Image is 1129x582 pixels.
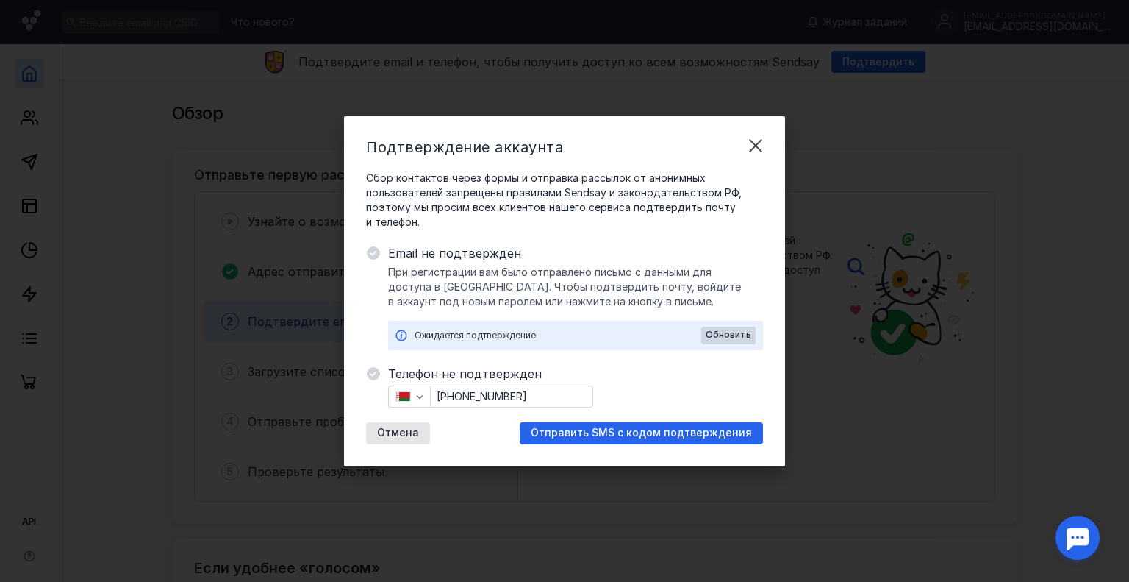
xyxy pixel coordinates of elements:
span: Email не подтвержден [388,244,763,262]
button: Отправить SMS с кодом подтверждения [520,422,763,444]
span: Отправить SMS с кодом подтверждения [531,427,752,439]
span: Обновить [706,330,751,340]
span: Отмена [377,427,419,439]
div: Ожидается подтверждение [415,328,701,343]
span: Телефон не подтвержден [388,365,763,383]
span: Сбор контактов через формы и отправка рассылок от анонимных пользователей запрещены правилами Sen... [366,171,763,230]
span: При регистрации вам было отправлено письмо с данными для доступа в [GEOGRAPHIC_DATA]. Чтобы подтв... [388,265,763,309]
span: Подтверждение аккаунта [366,138,563,156]
button: Обновить [701,327,756,344]
button: Отмена [366,422,430,444]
